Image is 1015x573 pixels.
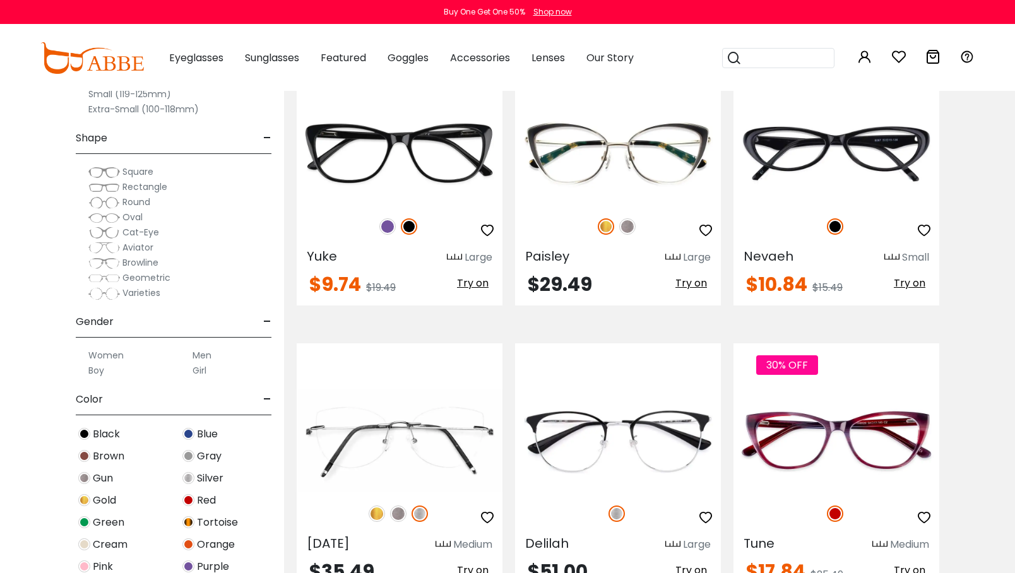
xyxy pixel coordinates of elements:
[297,389,502,492] img: Silver Karma - Metal ,Adjust Nose Pads
[88,181,120,194] img: Rectangle.png
[263,384,271,415] span: -
[515,389,721,492] img: Silver Delilah - Titanium ,Adjust Nose Pads
[88,227,120,239] img: Cat-Eye.png
[665,253,680,263] img: size ruler
[193,363,206,378] label: Girl
[525,247,569,265] span: Paisley
[88,287,120,300] img: Varieties.png
[197,515,238,530] span: Tortoise
[88,257,120,269] img: Browline.png
[88,348,124,363] label: Women
[197,471,223,486] span: Silver
[527,6,572,17] a: Shop now
[78,516,90,528] img: Green
[122,180,167,193] span: Rectangle
[88,242,120,254] img: Aviator.png
[169,50,223,65] span: Eyeglasses
[744,535,775,552] span: Tune
[76,123,107,153] span: Shape
[894,276,925,290] span: Try on
[902,250,929,265] div: Small
[40,42,144,74] img: abbeglasses.com
[93,515,124,530] span: Green
[78,450,90,462] img: Brown
[78,494,90,506] img: Gold
[182,538,194,550] img: Orange
[444,6,525,18] div: Buy One Get One 50%
[122,226,159,239] span: Cat-Eye
[744,247,793,265] span: Nevaeh
[827,505,843,522] img: Red
[756,355,818,375] span: 30% OFF
[450,50,510,65] span: Accessories
[78,538,90,550] img: Cream
[683,537,711,552] div: Large
[586,50,634,65] span: Our Story
[457,276,489,290] span: Try on
[447,253,462,263] img: size ruler
[369,505,385,522] img: Gold
[453,275,492,292] button: Try on
[122,286,160,299] span: Varieties
[193,348,211,363] label: Men
[528,271,592,298] span: $29.49
[197,537,235,552] span: Orange
[401,218,417,235] img: Black
[78,428,90,440] img: Black
[366,280,396,295] span: $19.49
[122,196,150,208] span: Round
[827,218,843,235] img: Black
[746,271,807,298] span: $10.84
[436,540,451,550] img: size ruler
[197,449,222,464] span: Gray
[122,256,158,269] span: Browline
[88,211,120,224] img: Oval.png
[93,493,116,508] span: Gold
[321,50,366,65] span: Featured
[309,271,361,298] span: $9.74
[297,102,502,204] img: Black Yuke - Acetate ,Universal Bridge Fit
[197,493,216,508] span: Red
[665,540,680,550] img: size ruler
[182,494,194,506] img: Red
[88,86,171,102] label: Small (119-125mm)
[683,250,711,265] div: Large
[465,250,492,265] div: Large
[453,537,492,552] div: Medium
[307,535,350,552] span: [DATE]
[733,389,939,492] a: Red Tune - Acetate ,Universal Bridge Fit
[307,247,337,265] span: Yuke
[78,560,90,572] img: Pink
[93,471,113,486] span: Gun
[390,505,407,522] img: Gun
[733,102,939,204] img: Black Nevaeh - Acetate ,Universal Bridge Fit
[245,50,299,65] span: Sunglasses
[78,472,90,484] img: Gun
[890,537,929,552] div: Medium
[872,540,887,550] img: size ruler
[263,123,271,153] span: -
[76,384,103,415] span: Color
[619,218,636,235] img: Gun
[76,307,114,337] span: Gender
[598,218,614,235] img: Gold
[93,427,120,442] span: Black
[531,50,565,65] span: Lenses
[884,253,899,263] img: size ruler
[182,516,194,528] img: Tortoise
[182,472,194,484] img: Silver
[515,102,721,204] img: Gold Paisley - Metal ,Adjust Nose Pads
[88,166,120,179] img: Square.png
[412,505,428,522] img: Silver
[182,428,194,440] img: Blue
[88,272,120,285] img: Geometric.png
[388,50,429,65] span: Goggles
[263,307,271,337] span: -
[182,450,194,462] img: Gray
[197,427,218,442] span: Blue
